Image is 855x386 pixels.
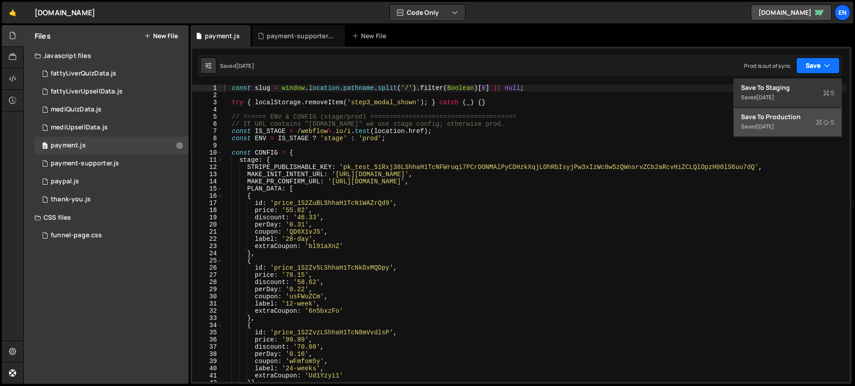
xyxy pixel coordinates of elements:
div: 35 [192,329,223,336]
div: mediUpsellData.js [51,124,108,132]
button: Save to ProductionS Saved[DATE] [734,108,842,137]
div: paypal.js [51,177,79,186]
div: 16956/46552.js [35,155,189,173]
div: Javascript files [24,47,189,65]
div: Saved [741,121,834,132]
div: 37 [192,343,223,351]
div: 23 [192,243,223,250]
div: [DATE] [757,93,774,101]
button: Code Only [390,4,465,21]
span: 0 [42,143,48,150]
div: payment-supporter.js [267,31,334,40]
div: 12 [192,164,223,171]
div: 16956/46565.js [35,83,189,101]
div: 16956/46524.js [35,191,189,209]
div: 40 [192,365,223,372]
div: 16956/46550.js [35,173,189,191]
div: funnel-page.css [51,231,102,240]
div: 16956/46701.js [35,119,189,137]
div: 7 [192,128,223,135]
button: New File [144,32,178,40]
div: 2 [192,92,223,99]
div: 13 [192,171,223,178]
div: 30 [192,293,223,300]
div: 28 [192,279,223,286]
div: 29 [192,286,223,293]
div: Prod is out of sync [744,62,791,70]
div: 33 [192,315,223,322]
div: 16956/47008.css [35,226,189,244]
div: 6 [192,120,223,128]
div: 25 [192,257,223,264]
div: 31 [192,300,223,307]
div: 34 [192,322,223,329]
div: 10 [192,149,223,156]
div: 27 [192,271,223,279]
div: Saved [741,92,834,103]
div: 38 [192,351,223,358]
div: 18 [192,207,223,214]
div: payment.js [205,31,240,40]
div: payment-supporter.js [51,160,119,168]
h2: Files [35,31,51,41]
div: 5 [192,113,223,120]
div: 32 [192,307,223,315]
div: Save to Staging [741,83,834,92]
div: Save to Production [741,112,834,121]
div: 9 [192,142,223,149]
div: 26 [192,264,223,271]
button: Save to StagingS Saved[DATE] [734,79,842,108]
div: 39 [192,358,223,365]
div: 19 [192,214,223,221]
div: [DATE] [757,123,774,130]
div: fattyLiverQuizData.js [51,70,116,78]
div: [DATE] [236,62,254,70]
div: Saved [220,62,254,70]
div: 4 [192,106,223,113]
div: [DOMAIN_NAME] [35,7,95,18]
div: 14 [192,178,223,185]
button: Save [796,58,840,74]
div: 36 [192,336,223,343]
div: mediQuizData.js [51,106,101,114]
div: 11 [192,156,223,164]
div: 16956/46566.js [35,65,189,83]
div: 17 [192,200,223,207]
span: S [823,89,834,98]
div: 21 [192,228,223,235]
div: 22 [192,235,223,243]
div: 16 [192,192,223,200]
div: New File [352,31,390,40]
span: S [816,118,834,127]
div: 1 [192,84,223,92]
div: 16956/46700.js [35,101,189,119]
a: En [834,4,851,21]
div: 16956/46551.js [35,137,189,155]
div: fattyLiverUpsellData.js [51,88,123,96]
div: 24 [192,250,223,257]
div: 41 [192,372,223,379]
a: 🤙 [2,2,24,23]
div: thank-you.js [51,195,91,204]
div: 15 [192,185,223,192]
div: payment.js [51,142,86,150]
div: 20 [192,221,223,228]
a: [DOMAIN_NAME] [751,4,832,21]
div: 8 [192,135,223,142]
div: 3 [192,99,223,106]
div: CSS files [24,209,189,226]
